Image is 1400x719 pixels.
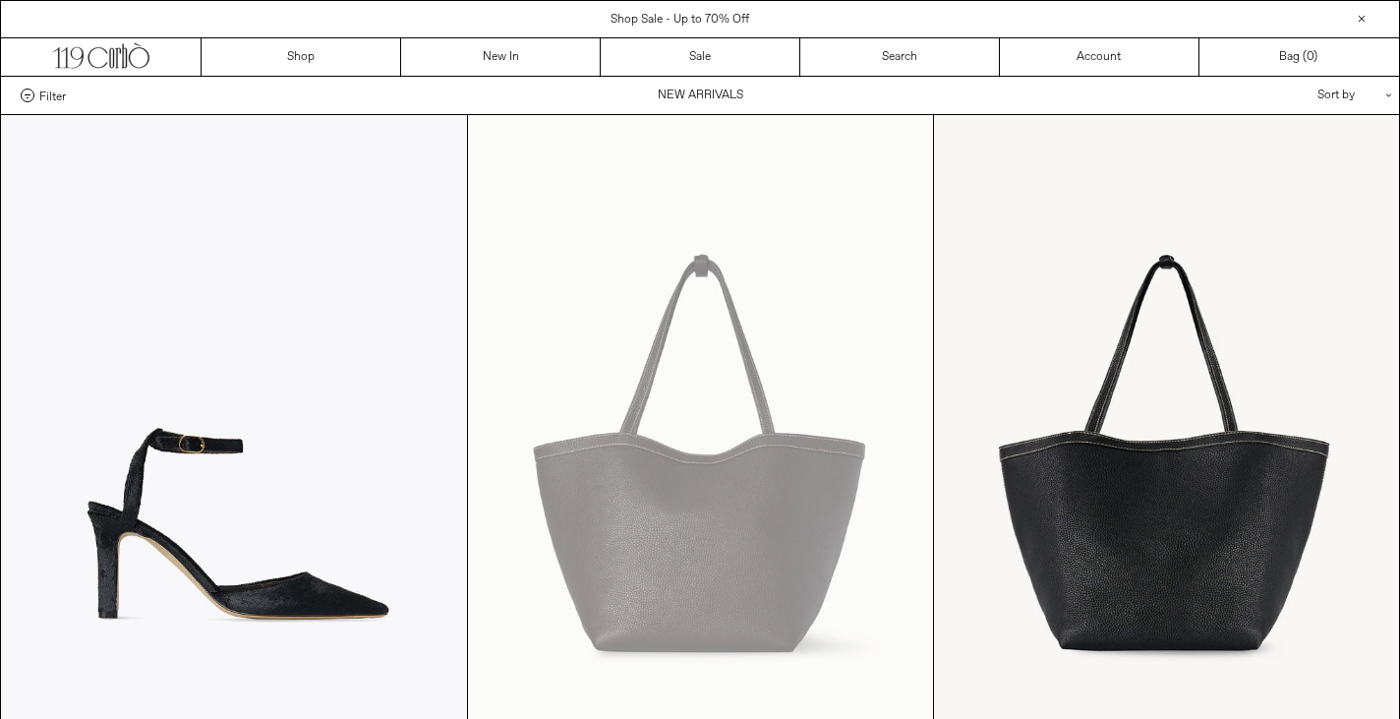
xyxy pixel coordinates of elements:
[202,38,401,76] a: Shop
[401,38,601,76] a: New In
[611,12,749,28] a: Shop Sale - Up to 70% Off
[601,38,800,76] a: Sale
[800,38,1000,76] a: Search
[1307,48,1317,66] span: )
[1000,38,1199,76] a: Account
[1199,38,1399,76] a: Bag ()
[39,89,66,102] span: Filter
[1307,49,1313,65] span: 0
[1202,77,1379,114] div: Sort by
